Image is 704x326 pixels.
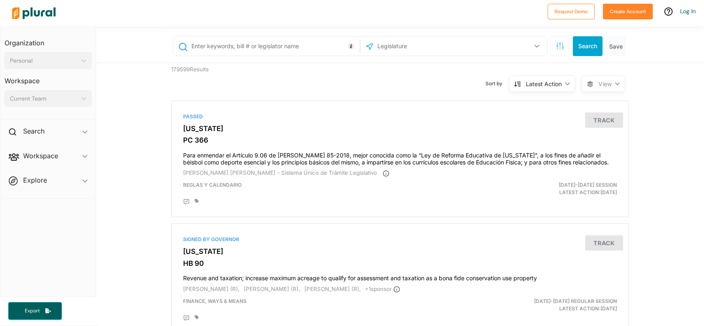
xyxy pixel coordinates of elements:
span: Export [19,307,45,314]
h3: Workspace [5,69,92,87]
div: Latest Action: [DATE] [475,298,624,312]
button: Track [585,113,623,128]
div: Add Position Statement [183,199,190,205]
button: Track [585,235,623,251]
div: Add tags [195,199,199,204]
div: Current Team [10,94,78,103]
button: Create Account [603,4,653,19]
span: Finance, Ways & Means [183,298,247,304]
span: Sort by [485,80,509,87]
h3: HB 90 [183,259,617,267]
h3: PC 366 [183,136,617,144]
a: Log In [680,7,696,15]
span: [PERSON_NAME] (R), [183,286,240,292]
input: Enter keywords, bill # or legislator name [191,38,358,54]
div: Passed [183,113,617,120]
span: [DATE]-[DATE] Session [559,182,617,188]
div: Latest Action: [DATE] [475,181,624,196]
button: Request Demo [548,4,595,19]
button: Save [606,36,626,56]
div: Personal [10,56,78,65]
div: Signed by Governor [183,236,617,243]
h2: Search [23,127,45,136]
h4: Para enmendar el Artículo 9.06 de [PERSON_NAME] 85-2018, mejor conocida como la “Ley de Reforma E... [183,148,617,166]
div: Add Position Statement [183,315,190,321]
button: Search [573,36,603,56]
span: [PERSON_NAME] (R), [304,286,361,292]
span: [PERSON_NAME] [PERSON_NAME] - Sistema Único de Trámite Legislativo [183,169,377,176]
span: View [598,80,612,88]
button: Export [8,302,62,320]
a: Create Account [603,7,653,15]
div: Add tags [195,315,199,320]
h4: Revenue and taxation; increase maximum acreage to qualify for assessment and taxation as a bona f... [183,271,617,282]
div: Latest Action [526,80,562,88]
div: 179599 Results [165,63,283,94]
div: Tooltip anchor [347,42,355,50]
h3: [US_STATE] [183,124,617,133]
span: [PERSON_NAME] (R), [244,286,300,292]
input: Legislature [377,38,465,54]
span: Reglas y Calendario [183,182,242,188]
span: [DATE]-[DATE] Regular Session [534,298,617,304]
a: Request Demo [548,7,595,15]
span: + 1 sponsor [365,286,400,292]
h3: [US_STATE] [183,247,617,256]
span: Search Filters [556,42,564,49]
h3: Organization [5,31,92,49]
